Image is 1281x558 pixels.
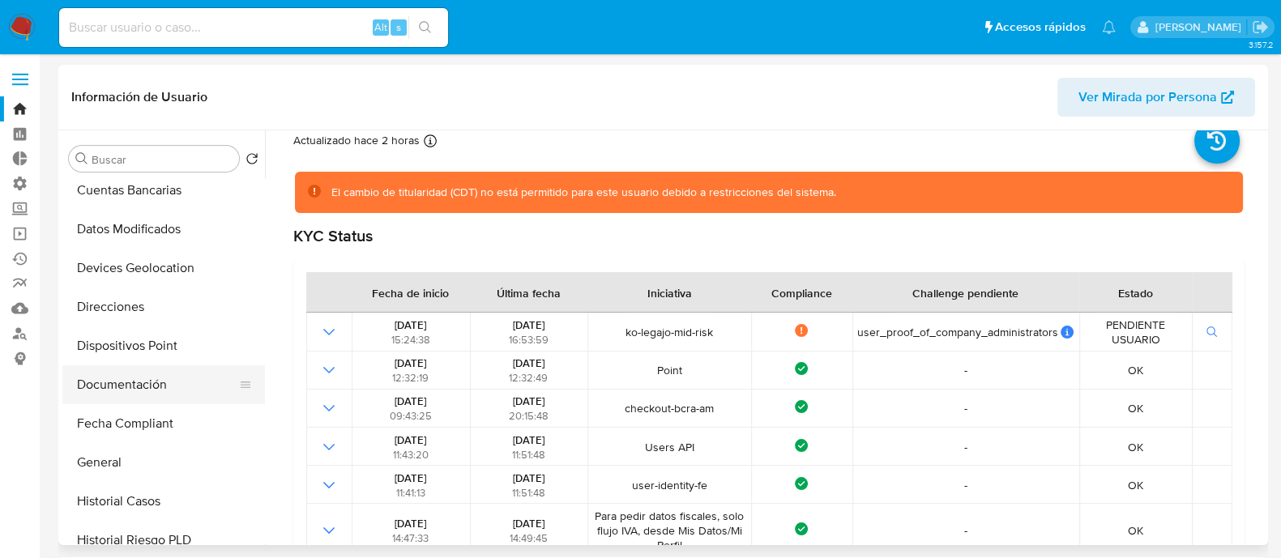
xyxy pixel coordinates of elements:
[1078,78,1217,117] span: Ver Mirada por Persona
[62,249,265,288] button: Devices Geolocation
[92,152,233,167] input: Buscar
[62,365,252,404] button: Documentación
[71,89,207,105] h1: Información de Usuario
[374,19,387,35] span: Alt
[246,152,258,170] button: Volver al orden por defecto
[408,16,442,39] button: search-icon
[995,19,1086,36] span: Accesos rápidos
[1252,19,1269,36] a: Salir
[62,326,265,365] button: Dispositivos Point
[1102,20,1116,34] a: Notificaciones
[1057,78,1255,117] button: Ver Mirada por Persona
[62,210,265,249] button: Datos Modificados
[59,17,448,38] input: Buscar usuario o caso...
[396,19,401,35] span: s
[1155,19,1246,35] p: yanina.loff@mercadolibre.com
[62,443,265,482] button: General
[75,152,88,165] button: Buscar
[62,171,265,210] button: Cuentas Bancarias
[62,404,265,443] button: Fecha Compliant
[293,133,420,148] p: Actualizado hace 2 horas
[62,482,265,521] button: Historial Casos
[62,288,265,326] button: Direcciones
